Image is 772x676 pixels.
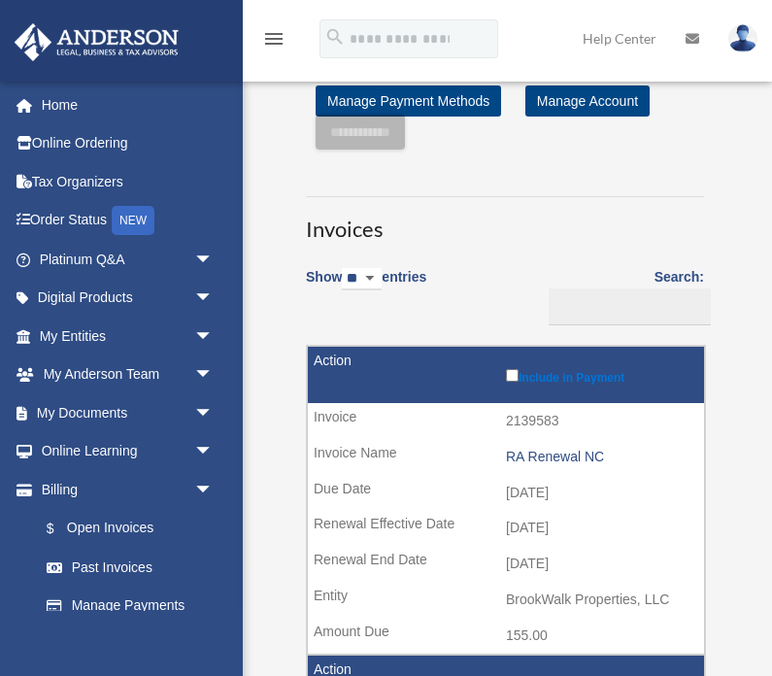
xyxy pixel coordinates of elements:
[308,546,704,583] td: [DATE]
[14,317,243,355] a: My Entitiesarrow_drop_down
[14,162,243,201] a: Tax Organizers
[194,393,233,433] span: arrow_drop_down
[14,279,243,318] a: Digital Productsarrow_drop_down
[27,548,233,587] a: Past Invoices
[306,265,426,310] label: Show entries
[14,470,233,509] a: Billingarrow_drop_down
[308,475,704,512] td: [DATE]
[27,587,233,625] a: Manage Payments
[194,470,233,510] span: arrow_drop_down
[542,265,704,325] label: Search:
[506,369,519,382] input: Include in Payment
[324,26,346,48] i: search
[262,27,285,51] i: menu
[308,618,704,655] td: 155.00
[262,34,285,51] a: menu
[194,279,233,319] span: arrow_drop_down
[342,268,382,290] select: Showentries
[549,288,711,325] input: Search:
[194,432,233,472] span: arrow_drop_down
[308,510,704,547] td: [DATE]
[316,85,501,117] a: Manage Payment Methods
[112,206,154,235] div: NEW
[308,582,704,619] td: BrookWalk Properties, LLC
[14,432,243,471] a: Online Learningarrow_drop_down
[525,85,650,117] a: Manage Account
[506,365,694,385] label: Include in Payment
[194,240,233,280] span: arrow_drop_down
[14,85,243,124] a: Home
[308,403,704,440] td: 2139583
[194,317,233,356] span: arrow_drop_down
[14,201,243,241] a: Order StatusNEW
[57,517,67,541] span: $
[194,355,233,395] span: arrow_drop_down
[14,393,243,432] a: My Documentsarrow_drop_down
[728,24,757,52] img: User Pic
[14,240,243,279] a: Platinum Q&Aarrow_drop_down
[14,355,243,394] a: My Anderson Teamarrow_drop_down
[506,449,694,465] div: RA Renewal NC
[27,509,223,549] a: $Open Invoices
[14,124,243,163] a: Online Ordering
[306,196,704,245] h3: Invoices
[9,23,185,61] img: Anderson Advisors Platinum Portal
